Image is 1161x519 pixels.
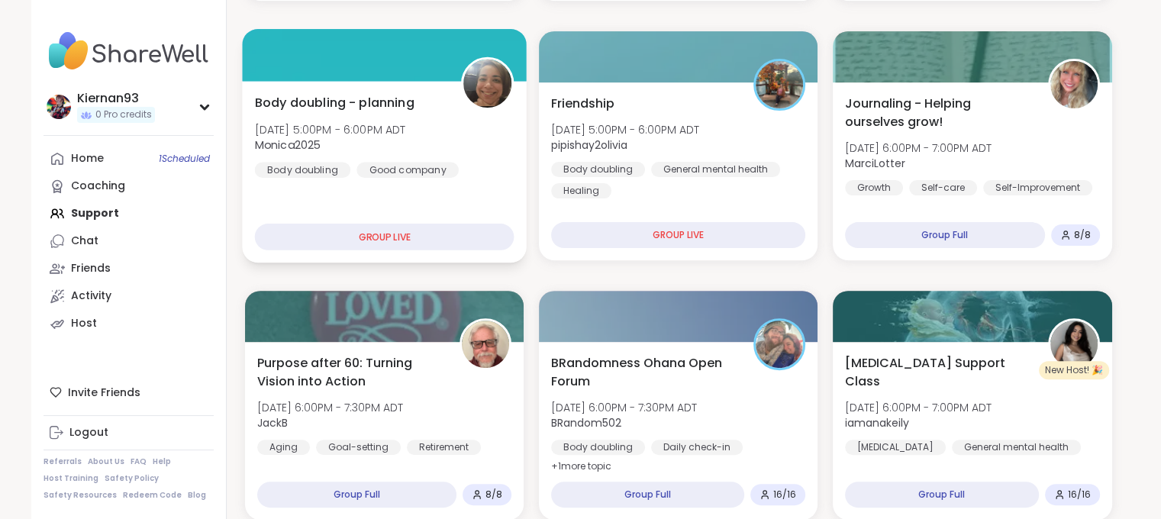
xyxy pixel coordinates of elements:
[316,440,401,455] div: Goal-setting
[44,172,214,200] a: Coaching
[845,482,1038,508] div: Group Full
[845,156,905,171] b: MarciLotter
[123,490,182,501] a: Redeem Code
[88,456,124,467] a: About Us
[952,440,1081,455] div: General mental health
[77,90,155,107] div: Kiernan93
[356,162,459,177] div: Good company
[485,488,502,501] span: 8 / 8
[44,473,98,484] a: Host Training
[756,61,803,108] img: pipishay2olivia
[1074,229,1091,241] span: 8 / 8
[254,137,320,153] b: Monica2025
[463,60,511,108] img: Monica2025
[773,488,796,501] span: 16 / 16
[257,482,456,508] div: Group Full
[845,222,1044,248] div: Group Full
[71,234,98,249] div: Chat
[254,93,414,111] span: Body doubling - planning
[95,108,152,121] span: 0 Pro credits
[845,180,903,195] div: Growth
[551,440,645,455] div: Body doubling
[1068,488,1091,501] span: 16 / 16
[44,419,214,446] a: Logout
[257,400,403,415] span: [DATE] 6:00PM - 7:30PM ADT
[551,222,805,248] div: GROUP LIVE
[551,400,697,415] span: [DATE] 6:00PM - 7:30PM ADT
[131,456,147,467] a: FAQ
[71,151,104,166] div: Home
[651,440,743,455] div: Daily check-in
[407,440,481,455] div: Retirement
[551,183,611,198] div: Healing
[71,289,111,304] div: Activity
[44,145,214,172] a: Home1Scheduled
[254,224,514,250] div: GROUP LIVE
[188,490,206,501] a: Blog
[845,95,1030,131] span: Journaling - Helping ourselves grow!
[845,440,946,455] div: [MEDICAL_DATA]
[44,255,214,282] a: Friends
[1050,321,1098,368] img: iamanakeily
[1135,6,1155,26] div: Close Step
[44,310,214,337] a: Host
[551,122,699,137] span: [DATE] 5:00PM - 6:00PM ADT
[1039,361,1109,379] div: New Host! 🎉
[159,153,210,165] span: 1 Scheduled
[44,227,214,255] a: Chat
[845,140,992,156] span: [DATE] 6:00PM - 7:00PM ADT
[71,261,111,276] div: Friends
[551,137,627,153] b: pipishay2olivia
[254,162,350,177] div: Body doubling
[69,425,108,440] div: Logout
[47,95,71,119] img: Kiernan93
[44,379,214,406] div: Invite Friends
[551,95,614,113] span: Friendship
[551,162,645,177] div: Body doubling
[551,354,737,391] span: BRandomness Ohana Open Forum
[845,415,909,430] b: iamanakeily
[462,321,509,368] img: JackB
[257,415,288,430] b: JackB
[44,282,214,310] a: Activity
[105,473,159,484] a: Safety Policy
[44,456,82,467] a: Referrals
[551,482,744,508] div: Group Full
[44,24,214,78] img: ShareWell Nav Logo
[909,180,977,195] div: Self-care
[254,121,405,137] span: [DATE] 5:00PM - 6:00PM ADT
[1050,61,1098,108] img: MarciLotter
[257,354,443,391] span: Purpose after 60: Turning Vision into Action
[257,440,310,455] div: Aging
[845,354,1030,391] span: [MEDICAL_DATA] Support Class
[845,400,992,415] span: [DATE] 6:00PM - 7:00PM ADT
[71,179,125,194] div: Coaching
[44,490,117,501] a: Safety Resources
[71,316,97,331] div: Host
[551,415,621,430] b: BRandom502
[153,456,171,467] a: Help
[756,321,803,368] img: BRandom502
[983,180,1092,195] div: Self-Improvement
[651,162,780,177] div: General mental health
